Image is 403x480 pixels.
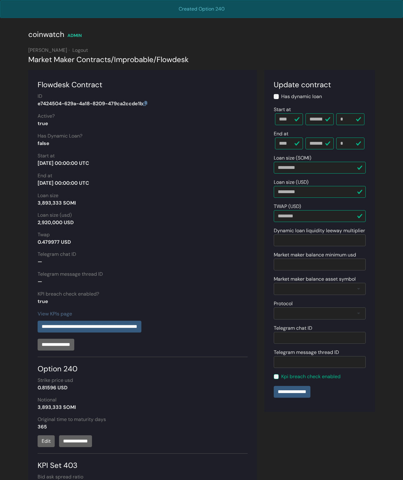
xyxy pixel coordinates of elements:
div: [PERSON_NAME] [28,47,375,54]
label: TWAP (USD) [274,203,301,210]
label: Strike price usd [38,377,73,384]
label: KPI breach check enabled? [38,290,99,298]
a: Logout [72,47,88,53]
div: Flowdesk Contract [38,79,248,90]
label: Telegram message thread ID [38,270,103,278]
label: End at [38,172,52,179]
label: Market maker balance minimum usd [274,251,356,259]
strong: true [38,298,48,305]
strong: [DATE] 00:00:00 UTC [38,180,89,186]
label: Kpi breach check enabled [281,373,341,380]
span: / [111,55,114,64]
label: Has Dynamic Loan? [38,132,82,140]
label: ID [38,93,42,100]
label: End at [274,130,288,138]
strong: [DATE] 00:00:00 UTC [38,160,89,166]
span: / [153,55,157,64]
div: ADMIN [67,32,82,39]
strong: false [38,140,49,147]
a: Edit [38,435,55,447]
span: · [69,47,70,53]
label: Loan size [38,192,58,199]
strong: true [38,120,48,127]
label: Original time to maturity days [38,416,106,423]
label: Start at [38,152,55,160]
label: Market maker balance asset symbol [274,275,356,283]
div: coinwatch [28,29,64,40]
label: Dynamic loan liquidity leeway multiplier [274,227,365,234]
label: Twap [38,231,50,238]
a: coinwatch ADMIN [28,32,82,38]
strong: — [38,278,42,285]
label: Loan size (SOMI) [274,154,311,162]
strong: 365 [38,423,47,430]
a: View KPIs page [38,310,72,317]
label: Loan size (USD) [274,179,309,186]
label: Loan size (usd) [38,211,72,219]
strong: 0.81596 USD [38,384,67,391]
strong: 3,893,333 SOMI [38,404,76,410]
label: Telegram chat ID [38,251,76,258]
label: Protocol [274,300,293,307]
label: Start at [274,106,291,113]
div: Update contract [274,79,366,90]
strong: e7424504-629a-4a18-8209-479ca2ccde1b [38,100,147,107]
strong: 2,920,000 USD [38,219,74,226]
label: Notional [38,396,57,404]
strong: 0.479977 USD [38,239,71,245]
label: Telegram message thread ID [274,349,339,356]
div: Option 240 [38,357,248,374]
label: Has dynamic loan [281,93,322,100]
label: Telegram chat ID [274,324,312,332]
div: Market Maker Contracts Improbable Flowdesk [28,54,375,65]
strong: — [38,258,42,265]
label: Active? [38,112,55,120]
strong: 3,893,333 SOMI [38,200,76,206]
div: KPI Set 403 [38,453,248,471]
